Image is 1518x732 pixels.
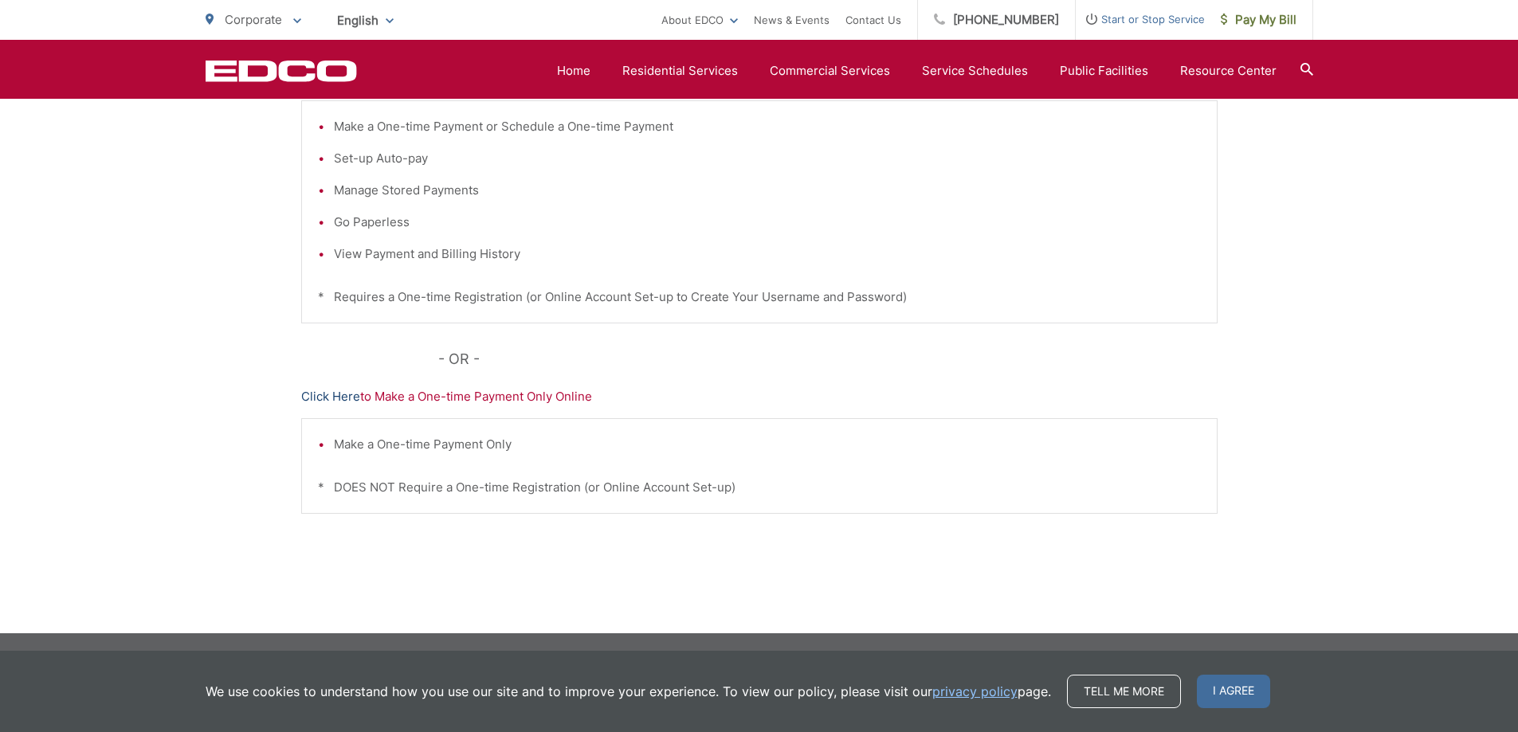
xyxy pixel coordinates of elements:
[622,61,738,80] a: Residential Services
[334,245,1201,264] li: View Payment and Billing History
[334,435,1201,454] li: Make a One-time Payment Only
[754,10,830,29] a: News & Events
[438,347,1218,371] p: - OR -
[1221,10,1296,29] span: Pay My Bill
[318,288,1201,307] p: * Requires a One-time Registration (or Online Account Set-up to Create Your Username and Password)
[301,387,1218,406] p: to Make a One-time Payment Only Online
[1067,675,1181,708] a: Tell me more
[922,61,1028,80] a: Service Schedules
[1197,675,1270,708] span: I agree
[932,682,1018,701] a: privacy policy
[206,60,357,82] a: EDCD logo. Return to the homepage.
[318,478,1201,497] p: * DOES NOT Require a One-time Registration (or Online Account Set-up)
[225,12,282,27] span: Corporate
[334,149,1201,168] li: Set-up Auto-pay
[661,10,738,29] a: About EDCO
[206,682,1051,701] p: We use cookies to understand how you use our site and to improve your experience. To view our pol...
[1180,61,1277,80] a: Resource Center
[334,213,1201,232] li: Go Paperless
[334,117,1201,136] li: Make a One-time Payment or Schedule a One-time Payment
[334,181,1201,200] li: Manage Stored Payments
[301,387,360,406] a: Click Here
[845,10,901,29] a: Contact Us
[325,6,406,34] span: English
[1060,61,1148,80] a: Public Facilities
[770,61,890,80] a: Commercial Services
[557,61,590,80] a: Home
